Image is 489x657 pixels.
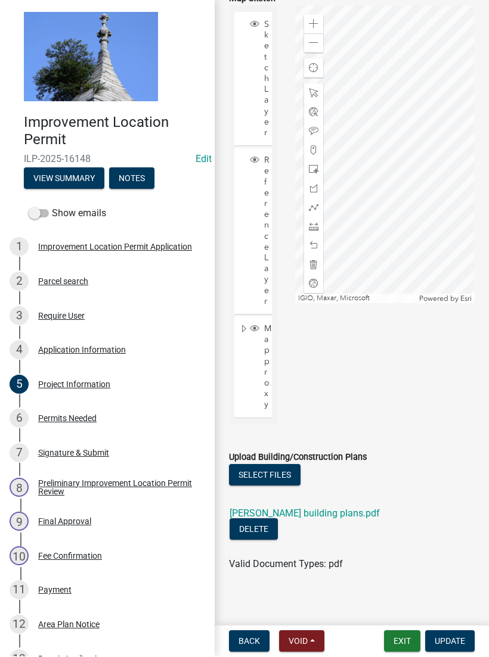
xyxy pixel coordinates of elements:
div: Zoom out [304,34,323,53]
div: Preliminary Improvement Location Permit Review [38,479,196,496]
button: Delete [230,519,278,540]
span: Valid Document Types: pdf [229,559,343,570]
li: Reference Layer [234,148,272,315]
div: Powered by [416,294,475,304]
div: Fee Confirmation [38,552,102,561]
div: Sketch Layer [248,20,272,139]
span: Back [239,637,260,646]
span: Update [435,637,465,646]
span: Void [289,637,308,646]
li: Sketch Layer [234,13,272,147]
span: Mapproxy [261,324,274,411]
span: Sketch Layer [261,20,272,139]
div: Parcel search [38,278,88,286]
div: Improvement Location Permit Application [38,243,192,251]
div: Payment [38,586,72,594]
div: Reference Layer [248,155,272,307]
div: Zoom in [304,15,323,34]
label: Upload Building/Construction Plans [229,454,367,462]
div: Application Information [38,346,126,354]
div: Signature & Submit [38,449,109,457]
span: Reference Layer [261,155,272,307]
div: IGIO, Maxar, Microsoft [295,294,417,304]
span: ILP-2025-16148 [24,154,191,165]
button: Update [425,631,475,652]
div: Final Approval [38,518,91,526]
div: 2 [10,272,29,291]
div: Find my location [304,59,323,78]
wm-modal-confirm: Summary [24,175,104,184]
button: Exit [384,631,420,652]
div: 4 [10,341,29,360]
a: Edit [196,154,212,165]
div: 12 [10,615,29,634]
a: Esri [460,295,472,303]
button: Select files [229,465,301,486]
div: Project Information [38,381,110,389]
div: 5 [10,375,29,394]
div: Area Plan Notice [38,621,100,629]
h4: Improvement Location Permit [24,114,205,149]
img: Decatur County, Indiana [24,13,158,102]
wm-modal-confirm: Notes [109,175,154,184]
div: 7 [10,444,29,463]
div: 9 [10,512,29,531]
span: Expand [239,324,248,337]
label: Show emails [29,207,106,221]
div: Mapproxy [248,324,274,411]
button: Back [229,631,270,652]
div: 3 [10,307,29,326]
button: Void [279,631,324,652]
a: [PERSON_NAME] building plans.pdf [230,508,380,519]
div: 10 [10,547,29,566]
button: View Summary [24,168,104,189]
wm-modal-confirm: Edit Application Number [196,154,212,165]
button: Notes [109,168,154,189]
div: 8 [10,478,29,497]
div: 6 [10,409,29,428]
div: Require User [38,312,85,320]
wm-modal-confirm: Delete Document [230,524,278,535]
ul: Layer List [233,10,273,422]
li: Mapproxy [234,317,272,419]
div: 11 [10,581,29,600]
div: 1 [10,238,29,257]
div: Permits Needed [38,415,97,423]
